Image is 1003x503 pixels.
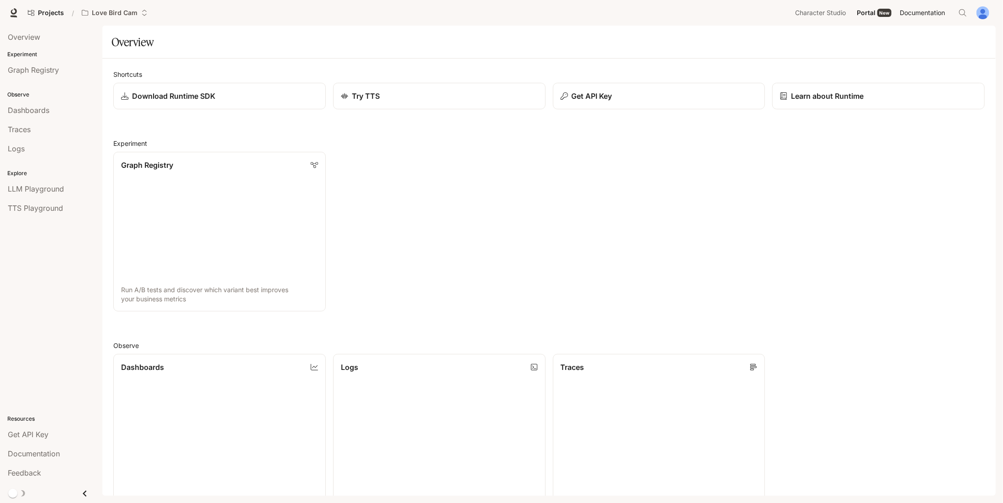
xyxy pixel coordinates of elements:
[791,4,852,22] a: Character Studio
[68,8,78,18] div: /
[795,7,846,19] span: Character Studio
[92,9,138,17] p: Love Bird Cam
[900,7,945,19] span: Documentation
[976,6,989,19] img: User avatar
[24,4,68,22] a: Go to projects
[113,83,326,109] a: Download Runtime SDK
[341,362,358,373] p: Logs
[121,285,318,304] p: Run A/B tests and discover which variant best improves your business metrics
[121,362,164,373] p: Dashboards
[772,83,985,109] a: Learn about Runtime
[38,9,64,17] span: Projects
[572,91,612,102] p: Get API Key
[352,91,380,102] p: Try TTS
[974,4,992,22] button: User avatar
[78,4,152,22] button: Open workspace menu
[857,7,876,19] span: Portal
[113,139,985,148] h2: Experiment
[561,362,584,373] p: Traces
[113,70,985,79] h2: Shortcuts
[132,91,215,102] p: Download Runtime SDK
[113,152,326,311] a: Graph RegistryRun A/B tests and discover which variant best improves your business metrics
[877,9,892,17] div: New
[954,4,972,22] button: Open Command Menu
[896,4,952,22] a: Documentation
[113,341,985,350] h2: Observe
[333,83,546,109] a: Try TTS
[791,91,864,102] p: Learn about Runtime
[121,160,173,171] p: Graph Registry
[853,4,895,22] a: PortalNew
[553,83,765,109] button: Get API Key
[111,33,154,51] h1: Overview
